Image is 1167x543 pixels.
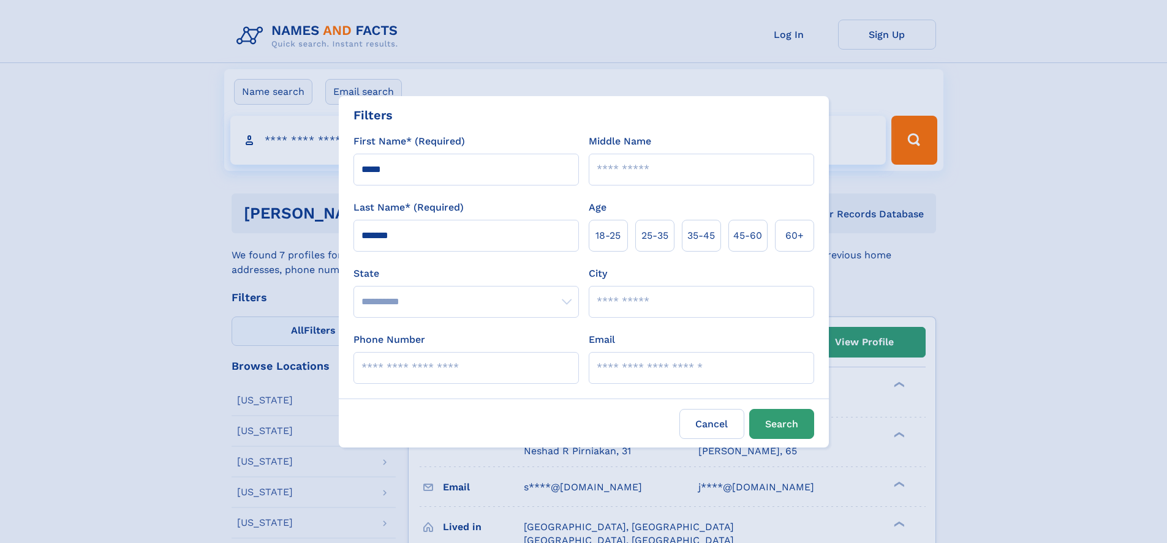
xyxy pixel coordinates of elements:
[589,134,651,149] label: Middle Name
[785,228,804,243] span: 60+
[353,106,393,124] div: Filters
[353,266,579,281] label: State
[687,228,715,243] span: 35‑45
[679,409,744,439] label: Cancel
[353,332,425,347] label: Phone Number
[589,200,606,215] label: Age
[353,134,465,149] label: First Name* (Required)
[589,332,615,347] label: Email
[749,409,814,439] button: Search
[353,200,464,215] label: Last Name* (Required)
[589,266,607,281] label: City
[595,228,621,243] span: 18‑25
[641,228,668,243] span: 25‑35
[733,228,762,243] span: 45‑60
